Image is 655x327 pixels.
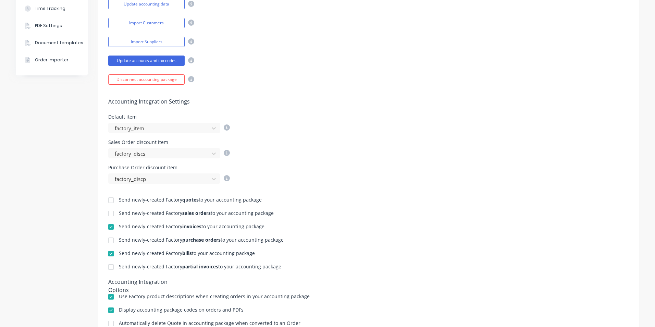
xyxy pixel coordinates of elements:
button: PDF Settings [16,17,88,34]
div: Send newly-created Factory to your accounting package [119,197,262,202]
button: Import Suppliers [108,37,185,47]
div: Automatically delete Quote in accounting package when converted to an Order [119,321,300,326]
div: Send newly-created Factory to your accounting package [119,238,284,242]
div: Document templates [35,40,83,46]
b: bills [182,250,192,256]
button: Disconnect accounting package [108,74,185,85]
div: Send newly-created Factory to your accounting package [119,211,274,216]
div: Default item [108,114,230,119]
b: partial invoices [182,263,218,270]
div: Send newly-created Factory to your accounting package [119,224,264,229]
button: Order Importer [16,51,88,69]
div: Send newly-created Factory to your accounting package [119,251,255,256]
div: Send newly-created Factory to your accounting package [119,264,281,269]
div: PDF Settings [35,23,62,29]
b: purchase orders [182,237,221,243]
b: invoices [182,223,201,230]
button: Import Customers [108,18,185,28]
b: quotes [182,196,199,203]
div: Sales Order discount item [108,140,230,145]
b: sales orders [182,210,211,216]
div: Order Importer [35,57,69,63]
div: Use Factory product descriptions when creating orders in your accounting package [119,294,310,299]
div: Purchase Order discount item [108,165,230,170]
h5: Accounting Integration Settings [108,98,629,105]
div: Display accounting package codes on orders and PDFs [119,307,244,312]
div: Time Tracking [35,5,65,12]
div: Accounting Integration Options [108,278,189,287]
button: Update accounts and tax codes [108,56,185,66]
button: Document templates [16,34,88,51]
